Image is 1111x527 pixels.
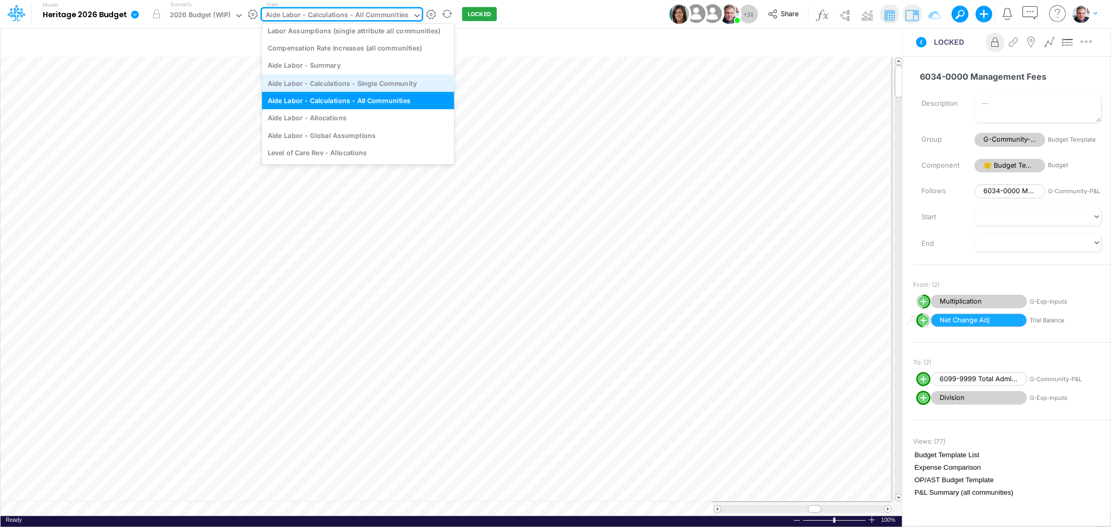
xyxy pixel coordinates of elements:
[931,313,1027,328] span: Net Change Adj
[1002,8,1014,20] a: Notifications
[914,208,967,226] label: Start
[913,437,945,446] span: Views: ( 77 )
[1048,161,1101,170] span: Budget
[262,92,454,109] div: Aide Labor - Calculations - All Communities
[915,487,1109,498] span: P&L Summary (all communities)
[975,184,1045,198] span: 6034-0000 Management Fees
[9,33,676,54] input: Type a title here
[1048,135,1101,144] span: Budget Template
[262,161,454,179] div: Level of Care Rev - Rates
[914,235,967,253] label: End
[262,74,454,92] div: Aide Labor - Calculations - Single Community
[913,280,940,290] span: From: (2)
[915,462,1109,473] span: Expense Comparison
[916,372,931,386] svg: circle with outer border
[931,391,1027,405] span: Division
[266,10,408,22] div: Aide Labor - Calculations - All Communities
[833,518,835,523] div: Zoom
[934,36,964,47] span: LOCKED
[793,517,801,524] div: Zoom Out
[914,95,967,112] label: Description
[915,475,1109,485] span: OP/AST Budget Template
[669,4,689,24] img: User Image Icon
[914,131,967,148] label: Group
[914,157,967,174] label: Component
[914,182,967,200] label: Follows
[868,516,876,524] div: Zoom In
[262,22,454,39] div: Labor Assumptions (single attribute all communities)
[262,127,454,144] div: Aide Labor - Global Assumptions
[170,1,192,8] label: Scenario
[262,144,454,161] div: Level of Care Rev - Allocations
[684,2,708,26] img: User Image Icon
[881,516,897,524] span: 100%
[931,372,1027,386] span: 6099-9999 Total Administrative Expenses
[1048,187,1101,196] span: G-Community-P&L
[916,313,931,328] svg: circle with outer border
[262,57,454,74] div: Aide Labor - Summary
[975,133,1045,147] span: G-Community-P&L
[462,7,497,21] button: LOCKED
[262,40,454,57] div: Compensation Rate Increases (all communities)
[262,109,454,126] div: Aide Labor - Allocations
[763,6,806,22] button: Share
[43,10,127,20] b: Heritage 2026 Budget
[170,10,231,22] div: 2026 Budget (WIP)
[266,1,278,8] label: View
[913,67,1102,86] input: — Node name —
[6,516,22,524] div: In Ready mode
[916,391,931,405] svg: circle with outer border
[43,2,58,8] label: Model
[931,295,1027,309] span: Multiplication
[803,516,868,524] div: Zoom
[881,516,897,524] div: Zoom level
[975,159,1045,173] span: 🙂 Budget Template
[915,450,1109,460] span: Budget Template List
[916,294,931,309] svg: circle with outer border
[913,358,931,367] span: To: (2)
[6,517,22,523] span: Ready
[781,9,798,17] span: Share
[719,4,739,24] img: User Image Icon
[701,2,724,26] img: User Image Icon
[743,11,754,18] span: + 31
